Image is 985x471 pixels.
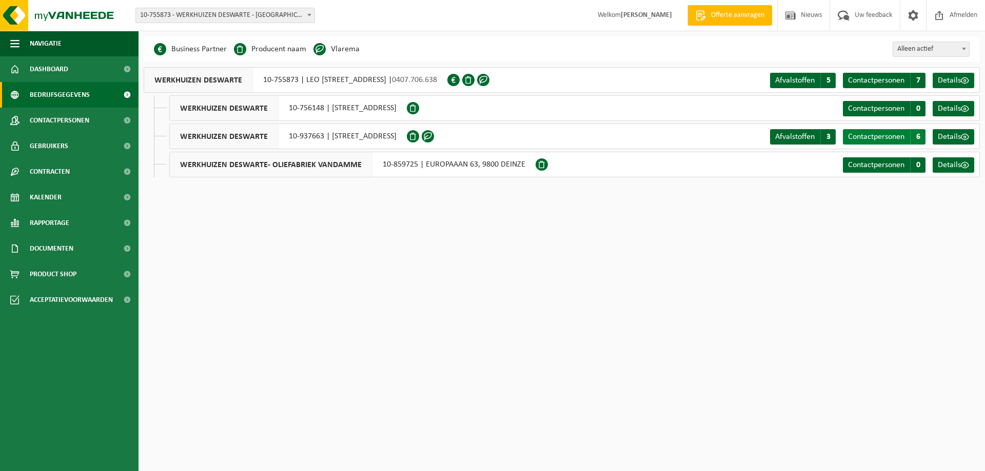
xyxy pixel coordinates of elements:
span: Documenten [30,236,73,261]
span: 3 [820,129,836,145]
div: 10-755873 | LEO [STREET_ADDRESS] | [144,67,447,93]
span: 0 [910,157,925,173]
span: Navigatie [30,31,62,56]
span: WERKHUIZEN DESWARTE- OLIEFABRIEK VANDAMME [170,152,372,177]
span: 10-755873 - WERKHUIZEN DESWARTE - IZEGEM [136,8,314,23]
span: Dashboard [30,56,68,82]
div: 10-859725 | EUROPAAAN 63, 9800 DEINZE [169,152,536,177]
span: Bedrijfsgegevens [30,82,90,108]
a: Details [933,73,974,88]
a: Details [933,129,974,145]
a: Contactpersonen 0 [843,101,925,116]
a: Contactpersonen 0 [843,157,925,173]
div: 10-937663 | [STREET_ADDRESS] [169,124,407,149]
li: Business Partner [154,42,227,57]
strong: [PERSON_NAME] [621,11,672,19]
span: Rapportage [30,210,69,236]
span: WERKHUIZEN DESWARTE [144,68,253,92]
span: WERKHUIZEN DESWARTE [170,124,279,149]
span: Details [938,105,961,113]
span: Acceptatievoorwaarden [30,287,113,313]
li: Producent naam [234,42,306,57]
a: Contactpersonen 7 [843,73,925,88]
span: Details [938,133,961,141]
span: Contactpersonen [848,161,904,169]
span: Details [938,76,961,85]
span: Contactpersonen [848,105,904,113]
span: 0407.706.638 [392,76,437,84]
span: Afvalstoffen [775,133,815,141]
li: Vlarema [313,42,360,57]
span: Contactpersonen [30,108,89,133]
div: 10-756148 | [STREET_ADDRESS] [169,95,407,121]
span: Alleen actief [893,42,969,56]
span: Product Shop [30,261,76,287]
span: WERKHUIZEN DESWARTE [170,96,279,120]
span: Afvalstoffen [775,76,815,85]
span: 0 [910,101,925,116]
span: 10-755873 - WERKHUIZEN DESWARTE - IZEGEM [135,8,315,23]
span: Contactpersonen [848,133,904,141]
span: Contracten [30,159,70,185]
a: Details [933,157,974,173]
span: Gebruikers [30,133,68,159]
a: Afvalstoffen 5 [770,73,836,88]
span: Offerte aanvragen [708,10,767,21]
span: Kalender [30,185,62,210]
a: Contactpersonen 6 [843,129,925,145]
span: 6 [910,129,925,145]
span: Contactpersonen [848,76,904,85]
span: Details [938,161,961,169]
span: Alleen actief [893,42,970,57]
a: Offerte aanvragen [687,5,772,26]
span: 5 [820,73,836,88]
a: Afvalstoffen 3 [770,129,836,145]
span: 7 [910,73,925,88]
a: Details [933,101,974,116]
